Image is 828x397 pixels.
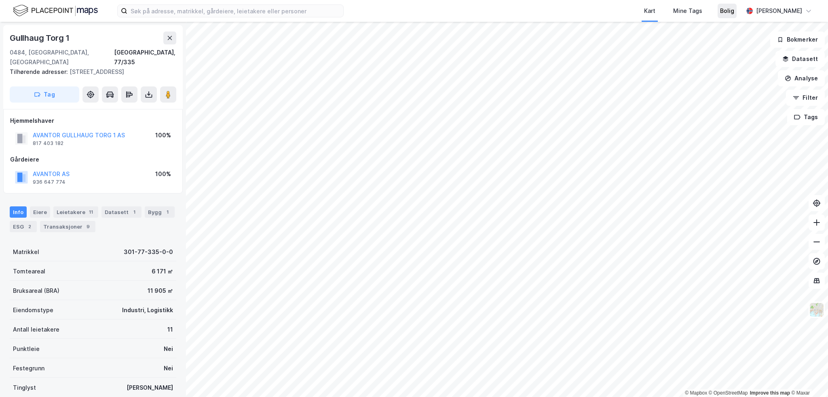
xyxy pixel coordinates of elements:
[167,325,173,334] div: 11
[709,390,748,396] a: OpenStreetMap
[756,6,802,16] div: [PERSON_NAME]
[778,70,825,86] button: Analyse
[644,6,655,16] div: Kart
[13,363,44,373] div: Festegrunn
[155,130,171,140] div: 100%
[101,206,142,218] div: Datasett
[673,6,702,16] div: Mine Tags
[30,206,50,218] div: Eiere
[13,325,59,334] div: Antall leietakere
[10,155,176,164] div: Gårdeiere
[152,267,173,276] div: 6 171 ㎡
[13,286,59,296] div: Bruksareal (BRA)
[164,344,173,354] div: Nei
[10,86,79,103] button: Tag
[787,109,825,125] button: Tags
[770,32,825,48] button: Bokmerker
[84,223,92,231] div: 9
[124,247,173,257] div: 301-77-335-0-0
[788,358,828,397] iframe: Chat Widget
[685,390,707,396] a: Mapbox
[33,140,63,147] div: 817 403 182
[148,286,173,296] div: 11 905 ㎡
[720,6,734,16] div: Bolig
[10,206,27,218] div: Info
[10,68,70,75] span: Tilhørende adresser:
[130,208,138,216] div: 1
[10,116,176,126] div: Hjemmelshaver
[13,344,40,354] div: Punktleie
[87,208,95,216] div: 11
[750,390,790,396] a: Improve this map
[775,51,825,67] button: Datasett
[145,206,175,218] div: Bygg
[25,223,34,231] div: 2
[114,48,176,67] div: [GEOGRAPHIC_DATA], 77/335
[10,32,71,44] div: Gullhaug Torg 1
[13,267,45,276] div: Tomteareal
[13,4,98,18] img: logo.f888ab2527a4732fd821a326f86c7f29.svg
[40,221,95,232] div: Transaksjoner
[10,67,170,77] div: [STREET_ADDRESS]
[127,5,343,17] input: Søk på adresse, matrikkel, gårdeiere, leietakere eller personer
[10,221,37,232] div: ESG
[163,208,171,216] div: 1
[33,179,65,185] div: 936 647 774
[155,169,171,179] div: 100%
[13,383,36,393] div: Tinglyst
[786,90,825,106] button: Filter
[10,48,114,67] div: 0484, [GEOGRAPHIC_DATA], [GEOGRAPHIC_DATA]
[13,305,53,315] div: Eiendomstype
[53,206,98,218] div: Leietakere
[13,247,39,257] div: Matrikkel
[122,305,173,315] div: Industri, Logistikk
[127,383,173,393] div: [PERSON_NAME]
[164,363,173,373] div: Nei
[809,302,824,317] img: Z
